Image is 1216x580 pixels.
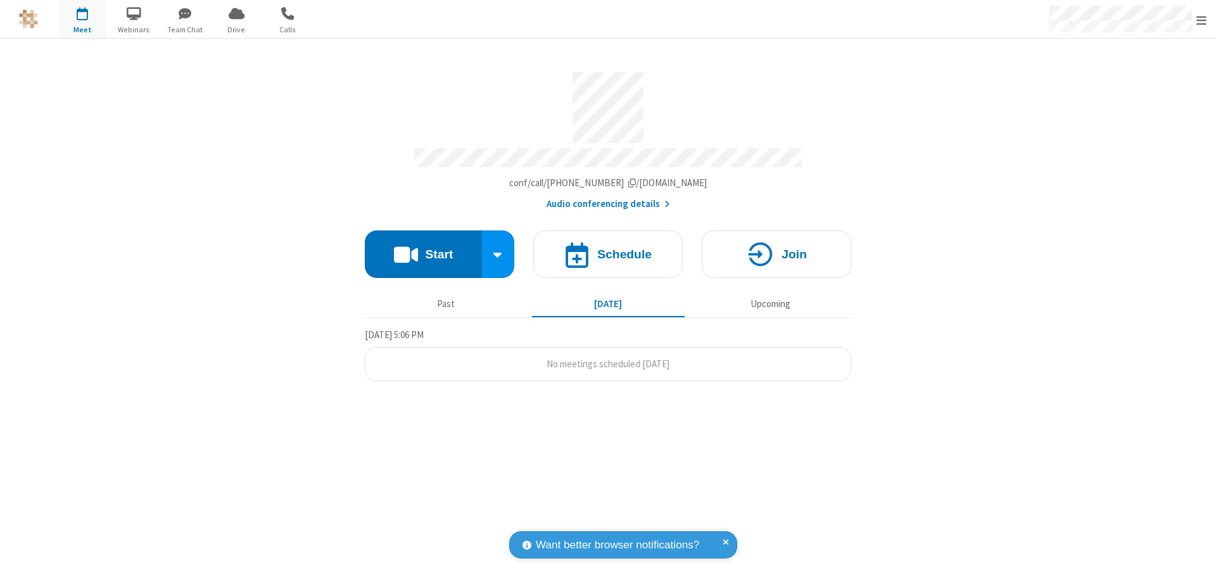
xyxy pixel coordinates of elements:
[425,248,453,260] h4: Start
[547,358,669,370] span: No meetings scheduled [DATE]
[532,292,685,316] button: [DATE]
[161,24,209,35] span: Team Chat
[509,176,707,191] button: Copy my meeting room linkCopy my meeting room link
[702,230,851,278] button: Join
[482,230,515,278] div: Start conference options
[110,24,158,35] span: Webinars
[19,9,38,28] img: QA Selenium DO NOT DELETE OR CHANGE
[509,177,707,189] span: Copy my meeting room link
[536,537,699,553] span: Want better browser notifications?
[370,292,522,316] button: Past
[365,63,851,211] section: Account details
[597,248,652,260] h4: Schedule
[213,24,260,35] span: Drive
[365,230,482,278] button: Start
[365,329,424,341] span: [DATE] 5:06 PM
[533,230,683,278] button: Schedule
[547,197,670,211] button: Audio conferencing details
[365,327,851,382] section: Today's Meetings
[782,248,807,260] h4: Join
[59,24,106,35] span: Meet
[694,292,847,316] button: Upcoming
[1184,547,1206,571] iframe: Chat
[264,24,312,35] span: Calls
